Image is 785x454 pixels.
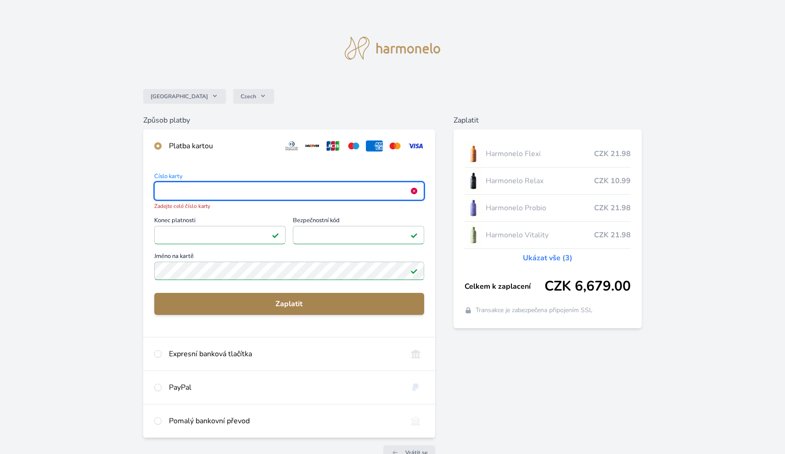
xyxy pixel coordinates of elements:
button: Czech [233,89,274,104]
span: Harmonelo Relax [486,175,594,186]
span: [GEOGRAPHIC_DATA] [151,93,208,100]
a: Ukázat vše (3) [523,252,572,263]
img: Platné pole [410,231,418,239]
input: Jméno na kartěPlatné pole [154,262,424,280]
img: paypal.svg [407,382,424,393]
span: CZK 21.98 [594,148,631,159]
img: onlineBanking_CZ.svg [407,348,424,359]
span: Czech [241,93,256,100]
img: logo.svg [345,37,440,60]
iframe: Iframe pro bezpečnostní kód [297,229,420,241]
img: visa.svg [407,140,424,151]
span: CZK 21.98 [594,202,631,213]
span: Zaplatit [162,298,417,309]
span: CZK 21.98 [594,230,631,241]
span: CZK 6,679.00 [544,278,631,295]
img: CLEAN_FLEXI_se_stinem_x-hi_(1)-lo.jpg [465,142,482,165]
img: Platné pole [272,231,279,239]
h6: Způsob platby [143,115,435,126]
div: Platba kartou [169,140,276,151]
iframe: Iframe pro číslo karty [158,185,420,197]
span: Celkem k zaplacení [465,281,545,292]
span: CZK 10.99 [594,175,631,186]
img: Chyba [410,187,418,195]
button: Zaplatit [154,293,424,315]
span: Bezpečnostní kód [293,218,424,226]
img: CLEAN_VITALITY_se_stinem_x-lo.jpg [465,224,482,247]
span: Číslo karty [154,174,424,182]
img: discover.svg [304,140,321,151]
img: CLEAN_RELAX_se_stinem_x-lo.jpg [465,169,482,192]
span: Harmonelo Probio [486,202,594,213]
img: maestro.svg [345,140,362,151]
img: diners.svg [283,140,300,151]
img: amex.svg [366,140,383,151]
button: [GEOGRAPHIC_DATA] [143,89,226,104]
div: PayPal [169,382,400,393]
img: mc.svg [387,140,404,151]
span: Jméno na kartě [154,253,424,262]
span: Harmonelo Vitality [486,230,594,241]
span: Zadejte celé číslo karty [154,202,424,210]
img: bankTransfer_IBAN.svg [407,415,424,426]
img: Platné pole [410,267,418,275]
span: Harmonelo Flexi [486,148,594,159]
img: CLEAN_PROBIO_se_stinem_x-lo.jpg [465,196,482,219]
iframe: Iframe pro datum vypršení platnosti [158,229,281,241]
span: Transakce je zabezpečena připojením SSL [476,306,593,315]
img: jcb.svg [325,140,342,151]
div: Pomalý bankovní převod [169,415,400,426]
h6: Zaplatit [454,115,642,126]
div: Expresní banková tlačítka [169,348,400,359]
span: Konec platnosti [154,218,286,226]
